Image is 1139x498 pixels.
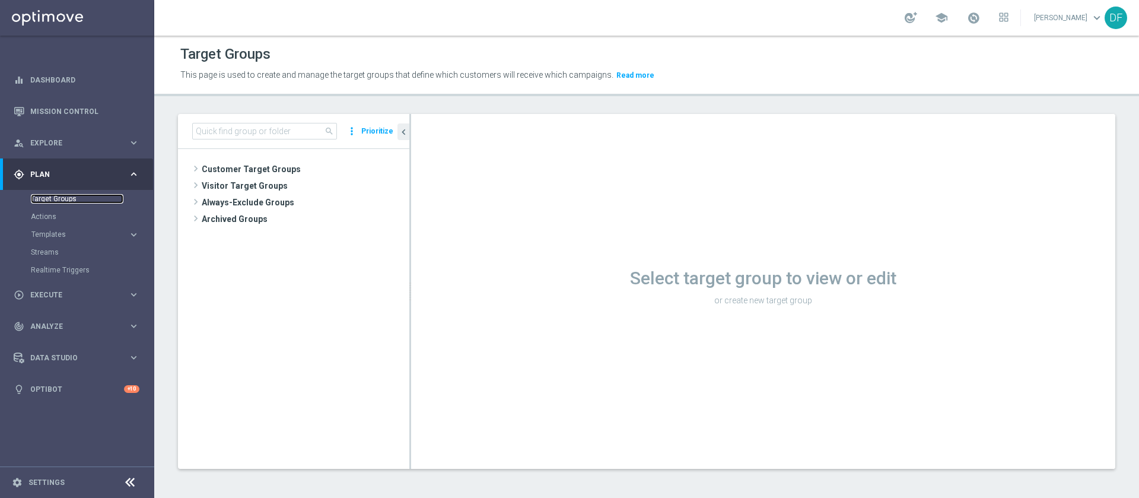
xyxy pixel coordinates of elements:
[411,268,1115,289] h1: Select target group to view or edit
[31,230,140,239] button: Templates keyboard_arrow_right
[202,161,409,177] span: Customer Target Groups
[411,295,1115,306] p: or create new target group
[30,323,128,330] span: Analyze
[31,243,153,261] div: Streams
[31,208,153,226] div: Actions
[31,194,123,204] a: Target Groups
[13,138,140,148] button: person_search Explore keyboard_arrow_right
[31,226,153,243] div: Templates
[14,384,24,395] i: lightbulb
[615,69,656,82] button: Read more
[13,385,140,394] button: lightbulb Optibot +10
[14,96,139,127] div: Mission Control
[13,75,140,85] button: equalizer Dashboard
[1090,11,1103,24] span: keyboard_arrow_down
[31,190,153,208] div: Target Groups
[14,138,24,148] i: person_search
[30,373,124,405] a: Optibot
[1105,7,1127,29] div: DF
[31,231,116,238] span: Templates
[28,479,65,486] a: Settings
[124,385,139,393] div: +10
[192,123,337,139] input: Quick find group or folder
[128,321,139,332] i: keyboard_arrow_right
[935,11,948,24] span: school
[128,289,139,300] i: keyboard_arrow_right
[12,477,23,488] i: settings
[30,354,128,361] span: Data Studio
[14,169,24,180] i: gps_fixed
[31,231,128,238] div: Templates
[180,70,613,80] span: This page is used to create and manage the target groups that define which customers will receive...
[398,126,409,138] i: chevron_left
[30,291,128,299] span: Execute
[397,123,409,140] button: chevron_left
[324,126,334,136] span: search
[30,96,139,127] a: Mission Control
[128,137,139,148] i: keyboard_arrow_right
[13,322,140,331] button: track_changes Analyze keyboard_arrow_right
[128,352,139,363] i: keyboard_arrow_right
[202,177,409,194] span: Visitor Target Groups
[14,321,24,332] i: track_changes
[13,170,140,179] button: gps_fixed Plan keyboard_arrow_right
[31,261,153,279] div: Realtime Triggers
[14,64,139,96] div: Dashboard
[31,212,123,221] a: Actions
[13,290,140,300] button: play_circle_outline Execute keyboard_arrow_right
[359,123,395,139] button: Prioritize
[31,265,123,275] a: Realtime Triggers
[31,248,123,257] a: Streams
[14,290,24,300] i: play_circle_outline
[180,46,271,63] h1: Target Groups
[30,171,128,178] span: Plan
[128,229,139,240] i: keyboard_arrow_right
[14,138,128,148] div: Explore
[202,211,409,227] span: Archived Groups
[1033,9,1105,27] a: [PERSON_NAME]keyboard_arrow_down
[14,169,128,180] div: Plan
[128,169,139,180] i: keyboard_arrow_right
[14,290,128,300] div: Execute
[13,107,140,116] button: Mission Control
[346,123,358,139] i: more_vert
[14,75,24,85] i: equalizer
[13,353,140,363] button: Data Studio keyboard_arrow_right
[202,194,409,211] span: Always-Exclude Groups
[14,321,128,332] div: Analyze
[14,353,128,363] div: Data Studio
[30,139,128,147] span: Explore
[14,373,139,405] div: Optibot
[30,64,139,96] a: Dashboard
